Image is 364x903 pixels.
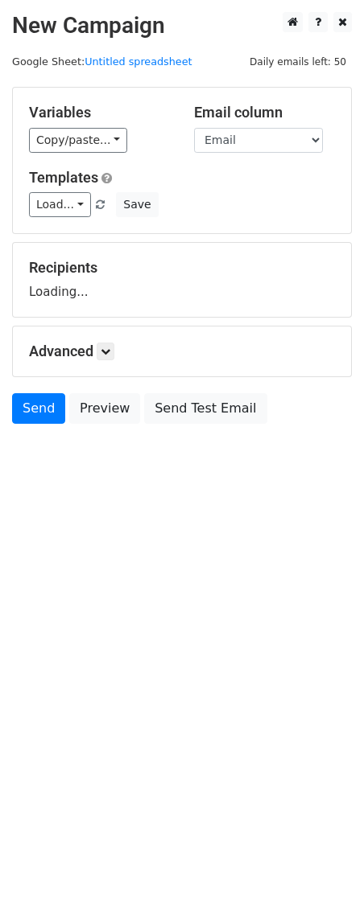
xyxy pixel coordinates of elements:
a: Send [12,393,65,424]
h5: Email column [194,104,335,121]
a: Load... [29,192,91,217]
a: Send Test Email [144,393,267,424]
a: Daily emails left: 50 [244,55,352,68]
small: Google Sheet: [12,55,192,68]
h5: Recipients [29,259,335,277]
div: Loading... [29,259,335,301]
a: Templates [29,169,98,186]
h5: Variables [29,104,170,121]
button: Save [116,192,158,217]
h5: Advanced [29,343,335,360]
a: Untitled spreadsheet [85,55,192,68]
h2: New Campaign [12,12,352,39]
a: Copy/paste... [29,128,127,153]
span: Daily emails left: 50 [244,53,352,71]
a: Preview [69,393,140,424]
